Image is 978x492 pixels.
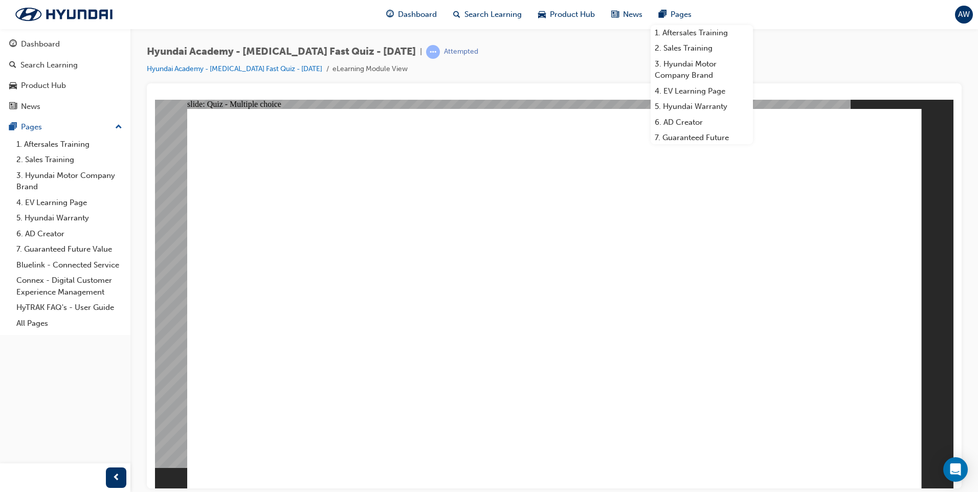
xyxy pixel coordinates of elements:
span: | [420,46,422,58]
span: search-icon [9,61,16,70]
span: Hyundai Academy - [MEDICAL_DATA] Fast Quiz - [DATE] [147,46,416,58]
div: Search Learning [20,59,78,71]
button: Pages [4,118,126,137]
a: News [4,97,126,116]
a: Bluelink - Connected Service [12,257,126,273]
a: 3. Hyundai Motor Company Brand [651,56,753,83]
span: learningRecordVerb_ATTEMPT-icon [426,45,440,59]
a: Dashboard [4,35,126,54]
a: car-iconProduct Hub [530,4,603,25]
div: Pages [21,121,42,133]
a: 7. Guaranteed Future Value [12,241,126,257]
span: news-icon [9,102,17,111]
span: AW [958,9,970,20]
a: HyTRAK FAQ's - User Guide [12,300,126,316]
span: car-icon [9,81,17,91]
a: 4. EV Learning Page [12,195,126,211]
a: Product Hub [4,76,126,95]
div: Open Intercom Messenger [943,457,968,482]
img: Trak [5,4,123,25]
div: News [21,101,40,113]
a: All Pages [12,316,126,331]
a: 5. Hyundai Warranty [12,210,126,226]
div: Attempted [444,47,478,57]
span: Dashboard [398,9,437,20]
span: guage-icon [9,40,17,49]
a: guage-iconDashboard [378,4,445,25]
div: Dashboard [21,38,60,50]
a: 4. EV Learning Page [651,83,753,99]
div: Product Hub [21,80,66,92]
button: DashboardSearch LearningProduct HubNews [4,33,126,118]
a: 1. Aftersales Training [12,137,126,152]
li: eLearning Module View [332,63,408,75]
a: Connex - Digital Customer Experience Management [12,273,126,300]
span: up-icon [115,121,122,134]
span: guage-icon [386,8,394,21]
a: 2. Sales Training [12,152,126,168]
a: 7. Guaranteed Future Value [651,130,753,157]
a: 1. Aftersales Training [651,25,753,41]
span: Product Hub [550,9,595,20]
button: AW [955,6,973,24]
a: Search Learning [4,56,126,75]
a: 6. AD Creator [12,226,126,242]
a: 2. Sales Training [651,40,753,56]
a: 5. Hyundai Warranty [651,99,753,115]
a: news-iconNews [603,4,651,25]
a: pages-iconPages [651,4,700,25]
span: search-icon [453,8,460,21]
span: news-icon [611,8,619,21]
a: 3. Hyundai Motor Company Brand [12,168,126,195]
span: car-icon [538,8,546,21]
a: 6. AD Creator [651,115,753,130]
span: pages-icon [659,8,666,21]
span: Pages [671,9,692,20]
span: Search Learning [464,9,522,20]
a: search-iconSearch Learning [445,4,530,25]
span: pages-icon [9,123,17,132]
a: Hyundai Academy - [MEDICAL_DATA] Fast Quiz - [DATE] [147,64,322,73]
span: News [623,9,642,20]
span: prev-icon [113,472,120,484]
